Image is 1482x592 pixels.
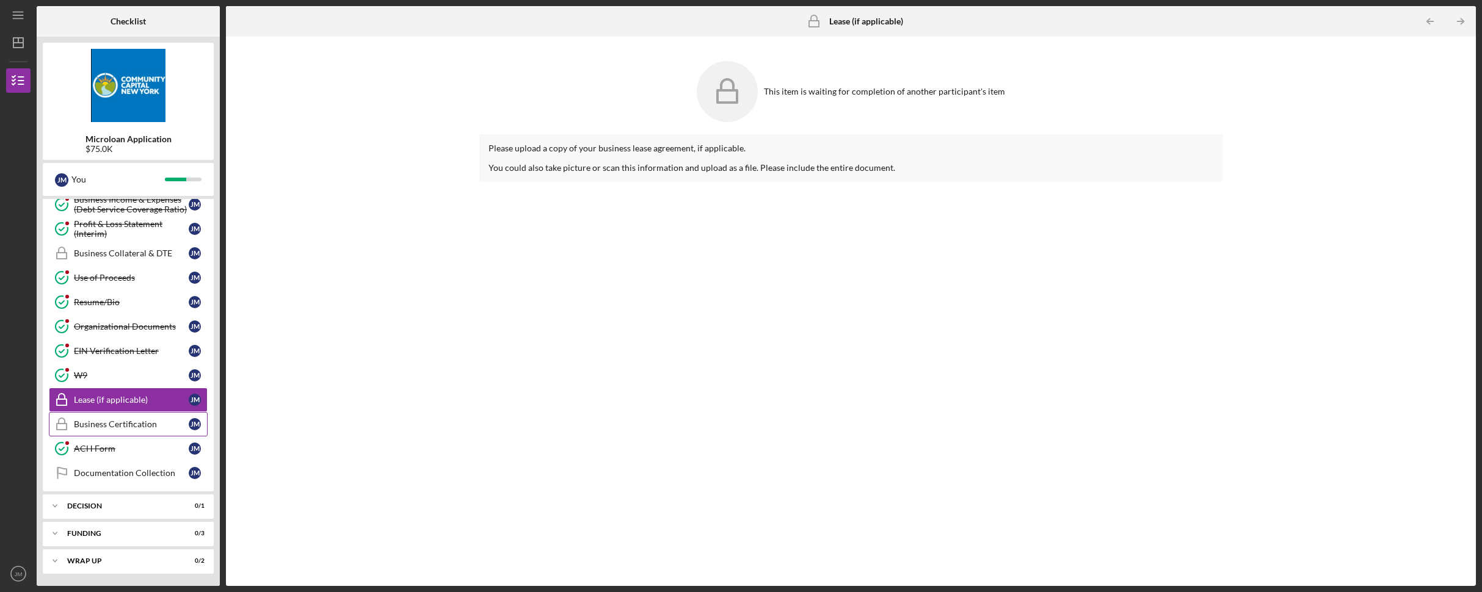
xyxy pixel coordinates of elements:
[74,419,189,429] div: Business Certification
[67,530,174,537] div: Funding
[49,412,208,436] a: Business CertificationJM
[49,436,208,461] a: ACH FormJM
[49,217,208,241] a: Profit & Loss Statement (Interim)JM
[74,248,189,258] div: Business Collateral & DTE
[189,320,201,333] div: J M
[189,442,201,455] div: J M
[49,241,208,265] a: Business Collateral & DTEJM
[189,345,201,357] div: J M
[67,502,174,510] div: Decision
[189,369,201,381] div: J M
[189,223,201,235] div: J M
[111,16,146,26] b: Checklist
[6,561,31,586] button: JM
[74,297,189,307] div: Resume/Bio
[829,16,903,26] b: Lease (if applicable)
[49,265,208,290] a: Use of ProceedsJM
[55,173,68,187] div: J M
[74,195,189,214] div: Business Income & Expenses (Debt Service Coverage Ratio)
[49,388,208,412] a: Lease (if applicable)JM
[85,134,172,144] b: Microloan Application
[74,273,189,283] div: Use of Proceeds
[71,169,165,190] div: You
[49,192,208,217] a: Business Income & Expenses (Debt Service Coverage Ratio)JM
[49,461,208,485] a: Documentation CollectionJM
[189,272,201,284] div: J M
[489,143,1213,173] div: Please upload a copy of your business lease agreement, if applicable. You could also take picture...
[189,296,201,308] div: J M
[74,322,189,331] div: Organizational Documents
[183,557,205,565] div: 0 / 2
[15,571,23,577] text: JM
[67,557,174,565] div: Wrap up
[49,339,208,363] a: EIN Verification LetterJM
[74,395,189,405] div: Lease (if applicable)
[183,502,205,510] div: 0 / 1
[764,87,1005,96] div: This item is waiting for completion of another participant's item
[189,198,201,211] div: J M
[74,346,189,356] div: EIN Verification Letter
[189,467,201,479] div: J M
[74,370,189,380] div: W9
[49,314,208,339] a: Organizational DocumentsJM
[43,49,214,122] img: Product logo
[49,363,208,388] a: W9JM
[74,468,189,478] div: Documentation Collection
[189,247,201,259] div: J M
[74,444,189,453] div: ACH Form
[74,219,189,239] div: Profit & Loss Statement (Interim)
[189,394,201,406] div: J M
[183,530,205,537] div: 0 / 3
[189,418,201,430] div: J M
[49,290,208,314] a: Resume/BioJM
[85,144,172,154] div: $75.0K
